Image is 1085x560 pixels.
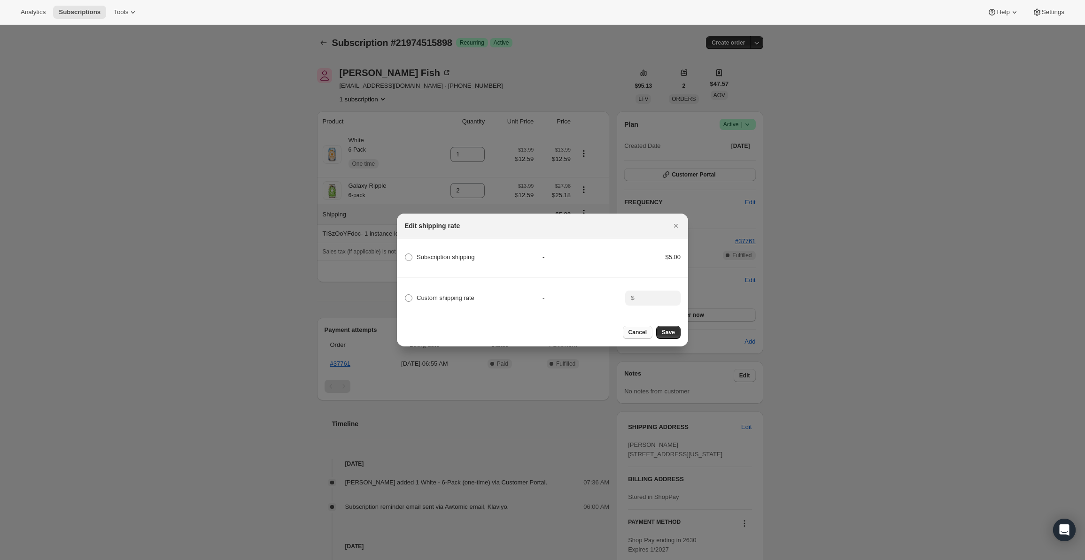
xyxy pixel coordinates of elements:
[631,294,634,301] span: $
[114,8,128,16] span: Tools
[628,329,647,336] span: Cancel
[623,326,652,339] button: Cancel
[417,294,474,301] span: Custom shipping rate
[53,6,106,19] button: Subscriptions
[982,6,1024,19] button: Help
[1053,519,1076,541] div: Open Intercom Messenger
[542,253,625,262] div: -
[542,293,625,303] div: -
[404,221,460,230] h2: Edit shipping rate
[669,219,682,232] button: Close
[417,253,475,261] span: Subscription shipping
[997,8,1009,16] span: Help
[1027,6,1070,19] button: Settings
[59,8,101,16] span: Subscriptions
[656,326,681,339] button: Save
[108,6,143,19] button: Tools
[1042,8,1064,16] span: Settings
[662,329,675,336] span: Save
[21,8,46,16] span: Analytics
[15,6,51,19] button: Analytics
[625,253,681,262] div: $5.00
